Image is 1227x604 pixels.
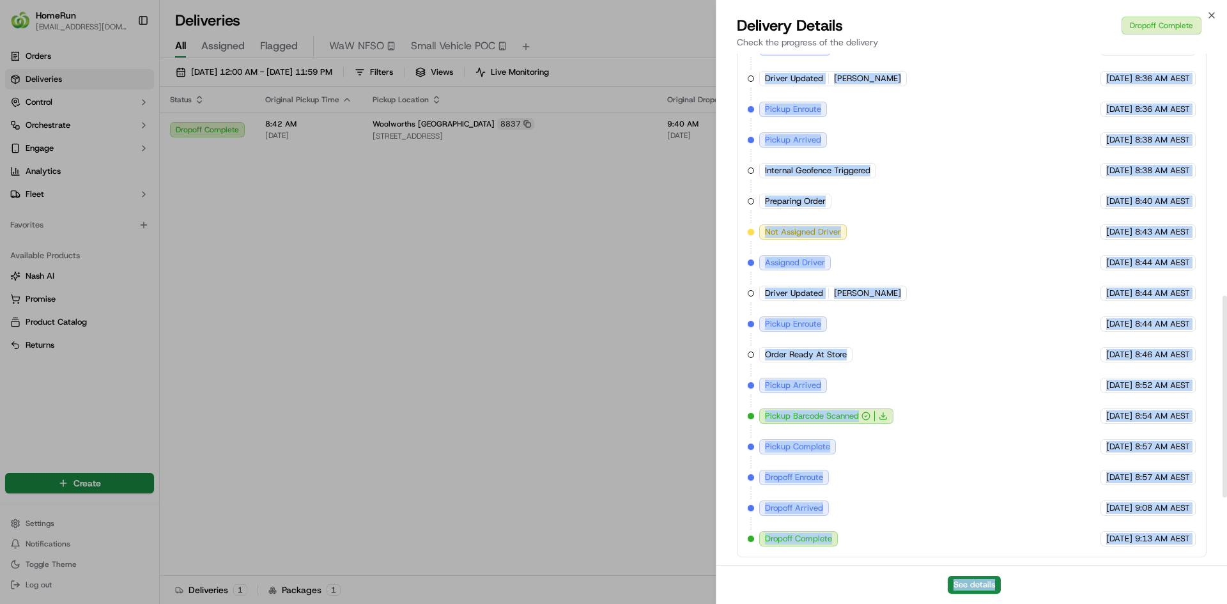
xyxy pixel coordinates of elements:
[765,533,832,545] span: Dropoff Complete
[1135,196,1190,207] span: 8:40 AM AEST
[765,410,870,422] button: Pickup Barcode Scanned
[765,410,859,422] span: Pickup Barcode Scanned
[1135,257,1190,268] span: 8:44 AM AEST
[765,73,823,84] span: Driver Updated
[1106,226,1132,238] span: [DATE]
[1106,104,1132,115] span: [DATE]
[1106,502,1132,514] span: [DATE]
[1106,134,1132,146] span: [DATE]
[1106,165,1132,176] span: [DATE]
[765,104,821,115] span: Pickup Enroute
[765,196,826,207] span: Preparing Order
[1106,73,1132,84] span: [DATE]
[765,441,830,453] span: Pickup Complete
[765,226,841,238] span: Not Assigned Driver
[1135,472,1190,483] span: 8:57 AM AEST
[1106,349,1132,360] span: [DATE]
[765,257,825,268] span: Assigned Driver
[1135,165,1190,176] span: 8:38 AM AEST
[1106,318,1132,330] span: [DATE]
[1135,73,1190,84] span: 8:36 AM AEST
[1135,380,1190,391] span: 8:52 AM AEST
[1135,288,1190,299] span: 8:44 AM AEST
[1106,288,1132,299] span: [DATE]
[765,502,823,514] span: Dropoff Arrived
[1106,410,1132,422] span: [DATE]
[1135,318,1190,330] span: 8:44 AM AEST
[948,576,1001,594] button: See details
[1135,533,1190,545] span: 9:13 AM AEST
[737,36,1207,49] p: Check the progress of the delivery
[1106,533,1132,545] span: [DATE]
[1135,349,1190,360] span: 8:46 AM AEST
[765,380,821,391] span: Pickup Arrived
[1135,104,1190,115] span: 8:36 AM AEST
[1106,257,1132,268] span: [DATE]
[737,15,843,36] span: Delivery Details
[834,288,901,299] span: [PERSON_NAME]
[1135,226,1190,238] span: 8:43 AM AEST
[1106,380,1132,391] span: [DATE]
[1106,472,1132,483] span: [DATE]
[765,288,823,299] span: Driver Updated
[1135,502,1190,514] span: 9:08 AM AEST
[765,165,870,176] span: Internal Geofence Triggered
[765,134,821,146] span: Pickup Arrived
[1135,410,1190,422] span: 8:54 AM AEST
[765,472,823,483] span: Dropoff Enroute
[834,73,901,84] span: [PERSON_NAME]
[1135,134,1190,146] span: 8:38 AM AEST
[765,318,821,330] span: Pickup Enroute
[1106,196,1132,207] span: [DATE]
[1135,441,1190,453] span: 8:57 AM AEST
[1106,441,1132,453] span: [DATE]
[765,349,847,360] span: Order Ready At Store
